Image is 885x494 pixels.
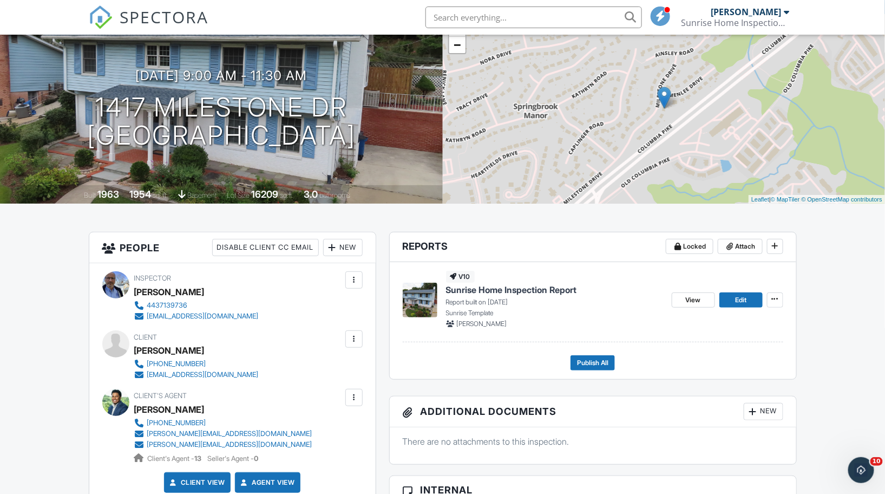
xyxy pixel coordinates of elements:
div: Sunrise Home Inspections, LLC [681,17,790,28]
h3: [DATE] 9:00 am - 11:30 am [135,68,307,83]
a: 4437139736 [134,300,259,311]
div: 1954 [129,188,151,200]
a: [PERSON_NAME] [134,401,205,418]
a: Zoom out [449,37,466,53]
div: [PHONE_NUMBER] [147,419,206,427]
img: The Best Home Inspection Software - Spectora [89,5,113,29]
div: [EMAIL_ADDRESS][DOMAIN_NAME] [147,370,259,379]
div: New [323,239,363,256]
span: Client's Agent - [148,454,204,463]
div: 3.0 [304,188,318,200]
a: Leaflet [751,196,769,203]
span: Built [84,191,96,199]
strong: 0 [254,454,259,463]
span: basement [187,191,217,199]
a: SPECTORA [89,15,209,37]
div: New [744,403,783,420]
span: bathrooms [319,191,350,199]
div: [EMAIL_ADDRESS][DOMAIN_NAME] [147,312,259,321]
div: [PERSON_NAME] [134,284,205,300]
span: Seller's Agent - [208,454,259,463]
div: 1963 [97,188,119,200]
iframe: Intercom live chat [848,457,874,483]
a: [EMAIL_ADDRESS][DOMAIN_NAME] [134,311,259,322]
a: © MapTiler [771,196,800,203]
div: [PHONE_NUMBER] [147,360,206,368]
a: [EMAIL_ADDRESS][DOMAIN_NAME] [134,369,259,380]
div: [PERSON_NAME][EMAIL_ADDRESS][DOMAIN_NAME] [147,440,312,449]
h3: Additional Documents [390,396,796,427]
a: © OpenStreetMap contributors [802,196,882,203]
span: sq. ft. [153,191,168,199]
h3: People [89,232,376,263]
span: sq.ft. [280,191,293,199]
span: Lot Size [227,191,250,199]
a: Agent View [239,477,294,488]
div: [PERSON_NAME] [134,342,205,359]
p: There are no attachments to this inspection. [403,435,783,447]
a: [PHONE_NUMBER] [134,359,259,369]
span: 10 [870,457,883,466]
span: SPECTORA [120,5,209,28]
h1: 1417 Milestone Dr [GEOGRAPHIC_DATA] [87,93,356,151]
span: Client's Agent [134,392,187,400]
strong: 13 [195,454,202,463]
a: [PERSON_NAME][EMAIL_ADDRESS][DOMAIN_NAME] [134,428,312,439]
span: Client [134,333,158,341]
div: 4437139736 [147,301,188,310]
div: [PERSON_NAME][EMAIL_ADDRESS][DOMAIN_NAME] [147,430,312,438]
a: [PERSON_NAME][EMAIL_ADDRESS][DOMAIN_NAME] [134,439,312,450]
div: 16209 [251,188,278,200]
div: | [749,195,885,204]
a: [PHONE_NUMBER] [134,418,312,428]
div: Disable Client CC Email [212,239,319,256]
span: Inspector [134,274,172,282]
a: Client View [168,477,225,488]
div: [PERSON_NAME] [711,6,782,17]
input: Search everything... [425,6,642,28]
